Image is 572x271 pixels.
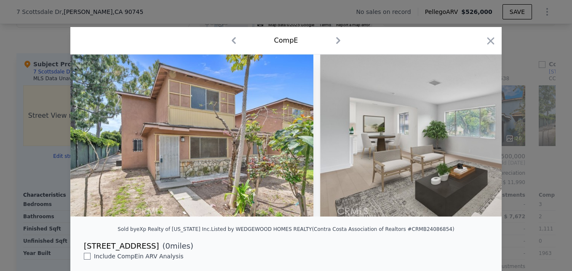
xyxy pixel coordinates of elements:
span: Include Comp E in ARV Analysis [91,253,187,260]
div: Listed by WEDGEWOOD HOMES REALTY (Contra Costa Association of Realtors #CRMB24086854) [211,226,454,232]
div: [STREET_ADDRESS] [84,240,159,252]
img: Property Img [320,54,563,217]
div: Sold by eXp Realty of [US_STATE] Inc . [118,226,211,232]
div: Comp E [274,35,298,46]
span: 0 [166,241,170,250]
span: ( miles) [159,240,193,252]
img: Property Img [70,54,313,217]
